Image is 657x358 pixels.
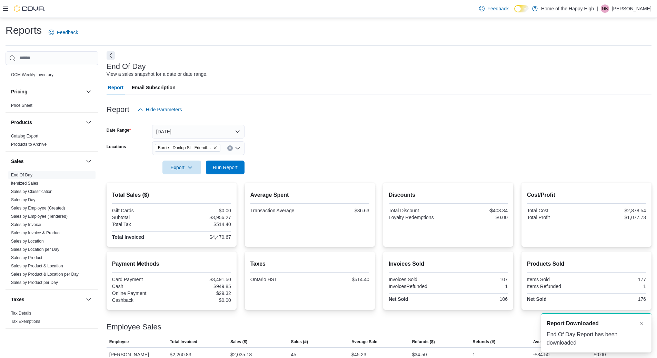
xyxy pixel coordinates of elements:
h2: Cost/Profit [527,191,646,199]
h1: Reports [6,23,42,37]
span: Report [108,81,123,94]
div: $0.00 [173,297,231,303]
div: $1,077.73 [588,215,646,220]
span: Feedback [57,29,78,36]
button: Pricing [11,88,83,95]
div: Taxes [6,309,98,328]
button: Hide Parameters [135,103,185,116]
button: Taxes [11,296,83,303]
button: Dismiss toast [638,319,646,328]
div: -$403.34 [449,208,508,213]
button: OCM [84,57,93,65]
div: 176 [588,296,646,302]
h3: Products [11,119,32,126]
div: Items Sold [527,277,585,282]
div: View a sales snapshot for a date or date range. [107,71,208,78]
div: 1 [449,284,508,289]
a: Tax Details [11,311,31,316]
span: Sales (#) [291,339,308,345]
div: $4,470.67 [173,234,231,240]
span: GB [602,4,608,13]
div: Pricing [6,101,98,112]
a: Sales by Employee (Created) [11,206,65,211]
span: Email Subscription [132,81,176,94]
p: | [597,4,598,13]
div: 1 [588,284,646,289]
button: Next [107,51,115,60]
a: Feedback [46,25,81,39]
div: Total Profit [527,215,585,220]
h3: Pricing [11,88,27,95]
div: Ontario HST [250,277,309,282]
a: Sales by Product & Location [11,264,63,268]
h3: Employee Sales [107,323,161,331]
div: Guya Bissember [601,4,609,13]
span: Sales by Invoice & Product [11,230,60,236]
h2: Total Sales ($) [112,191,231,199]
span: Barrie - Dunlop St - Friendly Stranger [155,144,220,152]
span: Feedback [487,5,508,12]
div: $29.32 [173,290,231,296]
button: Run Report [206,161,245,174]
span: Price Sheet [11,103,32,108]
div: $2,878.54 [588,208,646,213]
p: [PERSON_NAME] [612,4,651,13]
span: Sales ($) [230,339,247,345]
div: Subtotal [112,215,170,220]
strong: Total Invoiced [112,234,144,240]
div: End Of Day Report has been downloaded [547,330,646,347]
strong: Net Sold [527,296,547,302]
button: [DATE] [152,125,245,139]
div: $0.00 [449,215,508,220]
div: Cashback [112,297,170,303]
div: Card Payment [112,277,170,282]
button: Sales [11,158,83,165]
a: Sales by Invoice [11,222,41,227]
div: Cash [112,284,170,289]
a: Sales by Product [11,255,42,260]
button: Pricing [84,88,93,96]
div: $949.85 [173,284,231,289]
span: Average Sale [351,339,377,345]
span: OCM Weekly Inventory [11,72,53,78]
a: Catalog Export [11,134,38,139]
span: Export [167,161,197,174]
div: InvoicesRefunded [389,284,447,289]
span: Run Report [213,164,238,171]
button: Open list of options [235,145,240,151]
span: Sales by Product [11,255,42,260]
span: Refunds (#) [472,339,495,345]
span: Sales by Location [11,238,44,244]
div: Total Discount [389,208,447,213]
h2: Payment Methods [112,260,231,268]
span: Hide Parameters [146,106,182,113]
span: Catalog Export [11,133,38,139]
span: Refunds ($) [412,339,435,345]
div: Total Tax [112,222,170,227]
div: $36.63 [311,208,369,213]
a: Itemized Sales [11,181,38,186]
button: Sales [84,157,93,165]
a: Sales by Location per Day [11,247,59,252]
div: $514.40 [311,277,369,282]
div: 106 [449,296,508,302]
div: Total Cost [527,208,585,213]
button: Clear input [227,145,233,151]
span: Sales by Product & Location [11,263,63,269]
span: Sales by Product per Day [11,280,58,285]
button: Products [11,119,83,126]
a: Sales by Employee (Tendered) [11,214,68,219]
h3: End Of Day [107,62,146,71]
strong: Net Sold [389,296,408,302]
a: Sales by Product & Location per Day [11,272,79,277]
div: Loyalty Redemptions [389,215,447,220]
div: 107 [449,277,508,282]
h3: Taxes [11,296,24,303]
a: Sales by Classification [11,189,52,194]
